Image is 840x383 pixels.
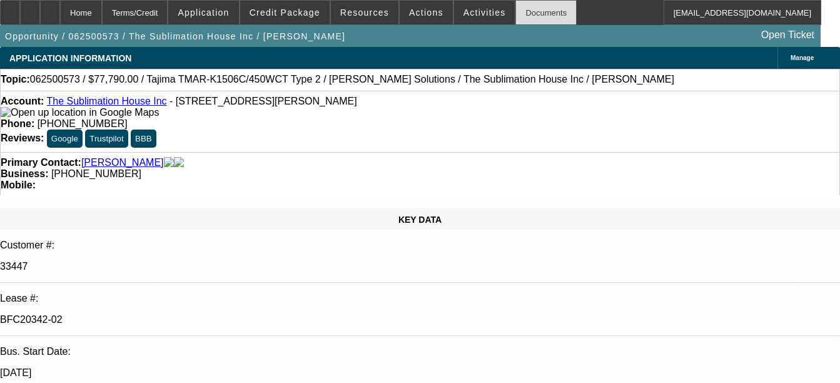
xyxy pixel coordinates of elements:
[331,1,398,24] button: Resources
[51,168,141,179] span: [PHONE_NUMBER]
[9,53,131,63] span: APPLICATION INFORMATION
[454,1,515,24] button: Activities
[1,180,36,190] strong: Mobile:
[85,130,128,148] button: Trustpilot
[174,157,184,168] img: linkedin-icon.png
[250,8,320,18] span: Credit Package
[164,157,174,168] img: facebook-icon.png
[398,215,442,225] span: KEY DATA
[46,96,166,106] a: The Sublimation House Inc
[400,1,453,24] button: Actions
[30,74,674,85] span: 062500573 / $77,790.00 / Tajima TMAR-K1506C/450WCT Type 2 / [PERSON_NAME] Solutions / The Sublima...
[1,133,44,143] strong: Reviews:
[1,107,159,118] img: Open up location in Google Maps
[1,157,81,168] strong: Primary Contact:
[1,118,34,129] strong: Phone:
[170,96,357,106] span: - [STREET_ADDRESS][PERSON_NAME]
[38,118,128,129] span: [PHONE_NUMBER]
[81,157,164,168] a: [PERSON_NAME]
[340,8,389,18] span: Resources
[756,24,819,46] a: Open Ticket
[1,74,30,85] strong: Topic:
[1,107,159,118] a: View Google Maps
[240,1,330,24] button: Credit Package
[1,96,44,106] strong: Account:
[409,8,443,18] span: Actions
[1,168,48,179] strong: Business:
[178,8,229,18] span: Application
[168,1,238,24] button: Application
[463,8,506,18] span: Activities
[47,130,83,148] button: Google
[5,31,345,41] span: Opportunity / 062500573 / The Sublimation House Inc / [PERSON_NAME]
[791,54,814,61] span: Manage
[131,130,156,148] button: BBB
